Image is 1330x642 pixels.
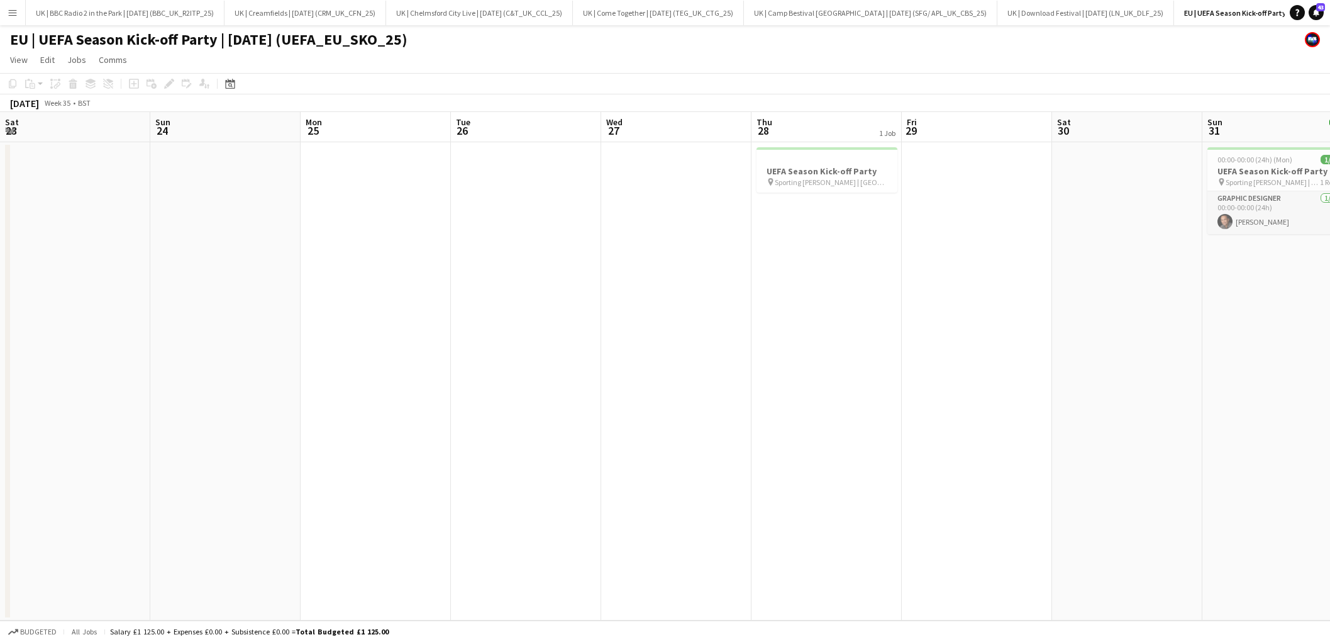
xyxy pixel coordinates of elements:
[454,123,470,138] span: 26
[306,116,322,128] span: Mon
[1309,5,1324,20] a: 43
[1057,116,1071,128] span: Sat
[756,116,772,128] span: Thu
[304,123,322,138] span: 25
[69,627,99,636] span: All jobs
[775,177,887,187] span: Sporting [PERSON_NAME] | [GEOGRAPHIC_DATA], [GEOGRAPHIC_DATA]
[386,1,573,25] button: UK | Chelmsford City Live | [DATE] (C&T_UK_CCL_25)
[1207,116,1222,128] span: Sun
[3,123,19,138] span: 23
[10,97,39,110] div: [DATE]
[110,627,389,636] div: Salary £1 125.00 + Expenses £0.00 + Subsistence £0.00 =
[224,1,386,25] button: UK | Creamfields | [DATE] (CRM_UK_CFN_25)
[42,98,73,108] span: Week 35
[756,147,897,193] app-job-card: UEFA Season Kick-off Party Sporting [PERSON_NAME] | [GEOGRAPHIC_DATA], [GEOGRAPHIC_DATA]
[10,30,407,49] h1: EU | UEFA Season Kick-off Party | [DATE] (UEFA_EU_SKO_25)
[879,128,895,138] div: 1 Job
[755,123,772,138] span: 28
[744,1,997,25] button: UK | Camp Bestival [GEOGRAPHIC_DATA] | [DATE] (SFG/ APL_UK_CBS_25)
[99,54,127,65] span: Comms
[67,54,86,65] span: Jobs
[456,116,470,128] span: Tue
[35,52,60,68] a: Edit
[94,52,132,68] a: Comms
[40,54,55,65] span: Edit
[1205,123,1222,138] span: 31
[907,116,917,128] span: Fri
[1217,155,1292,164] span: 00:00-00:00 (24h) (Mon)
[6,625,58,639] button: Budgeted
[573,1,744,25] button: UK | Come Together | [DATE] (TEG_UK_CTG_25)
[296,627,389,636] span: Total Budgeted £1 125.00
[10,54,28,65] span: View
[1305,32,1320,47] app-user-avatar: FAB Recruitment
[20,628,57,636] span: Budgeted
[78,98,91,108] div: BST
[155,116,170,128] span: Sun
[5,116,19,128] span: Sat
[26,1,224,25] button: UK | BBC Radio 2 in the Park | [DATE] (BBC_UK_R2ITP_25)
[756,166,897,177] h3: UEFA Season Kick-off Party
[62,52,91,68] a: Jobs
[1316,3,1325,11] span: 43
[5,52,33,68] a: View
[606,116,623,128] span: Wed
[997,1,1174,25] button: UK | Download Festival | [DATE] (LN_UK_DLF_25)
[905,123,917,138] span: 29
[1226,177,1320,187] span: Sporting [PERSON_NAME] | [GEOGRAPHIC_DATA], [GEOGRAPHIC_DATA]
[604,123,623,138] span: 27
[1055,123,1071,138] span: 30
[153,123,170,138] span: 24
